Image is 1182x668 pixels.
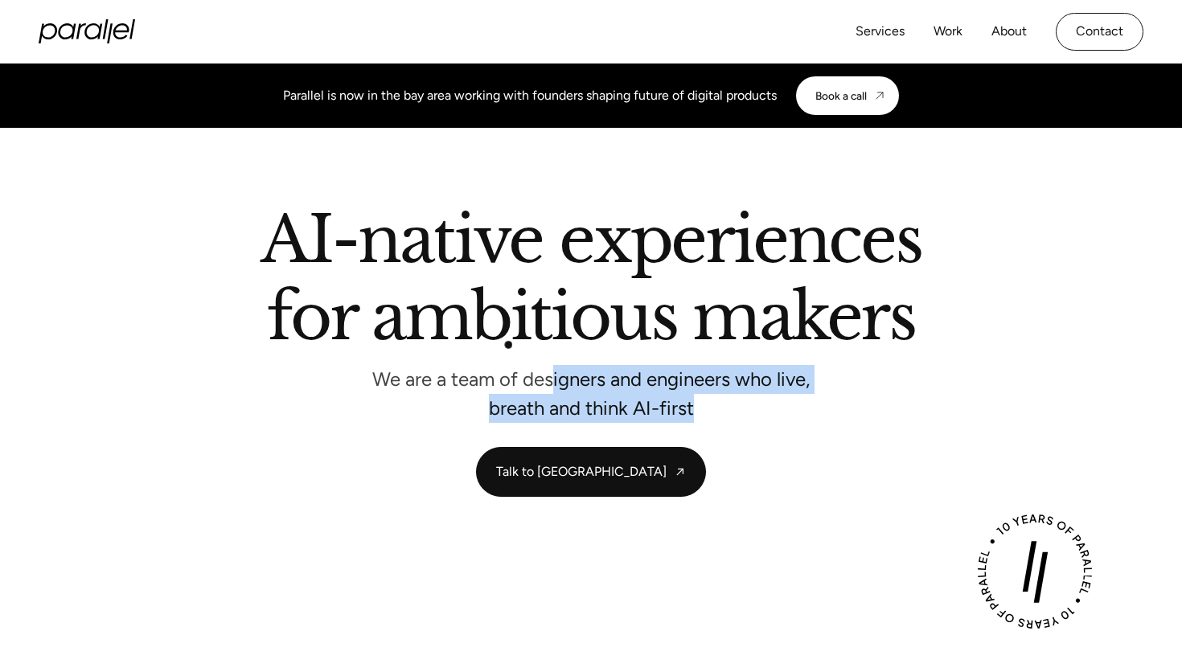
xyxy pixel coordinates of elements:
[796,76,899,115] a: Book a call
[934,20,962,43] a: Work
[283,86,777,105] div: Parallel is now in the bay area working with founders shaping future of digital products
[856,20,905,43] a: Services
[350,372,832,415] p: We are a team of designers and engineers who live, breath and think AI-first
[39,19,135,43] a: home
[873,89,886,102] img: CTA arrow image
[815,89,867,102] div: Book a call
[1056,13,1143,51] a: Contact
[133,208,1049,355] h2: AI-native experiences for ambitious makers
[991,20,1027,43] a: About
